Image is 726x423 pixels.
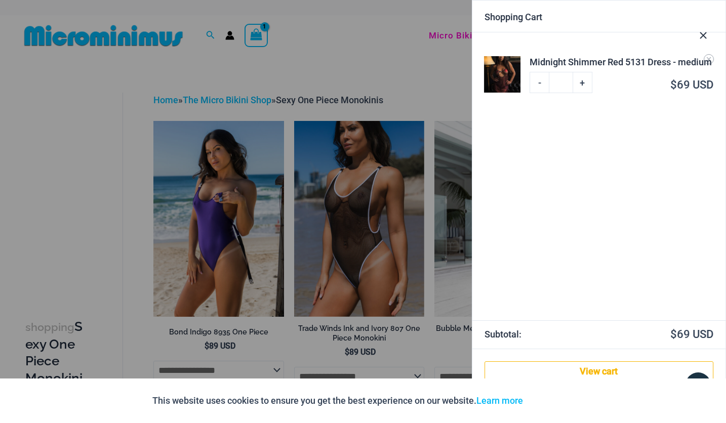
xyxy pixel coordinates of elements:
[530,55,714,69] a: Midnight Shimmer Red 5131 Dress - medium
[681,9,725,59] button: Close Cart Drawer
[704,54,714,64] a: Remove Midnight Shimmer Red 5131 Dress - medium from cart
[485,361,713,382] a: View cart
[671,78,714,91] bdi: 69 USD
[152,393,523,408] p: This website uses cookies to ensure you get the best experience on our website.
[549,72,573,93] input: Product quantity
[485,327,597,342] strong: Subtotal:
[485,13,713,22] div: Shopping Cart
[485,56,521,93] img: Midnight Shimmer Red 5131 Dress 03v3
[671,78,677,91] span: $
[530,72,549,93] a: -
[670,328,677,341] span: $
[670,328,713,341] bdi: 69 USD
[531,389,574,413] button: Accept
[476,395,523,406] a: Learn more
[573,72,592,93] a: +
